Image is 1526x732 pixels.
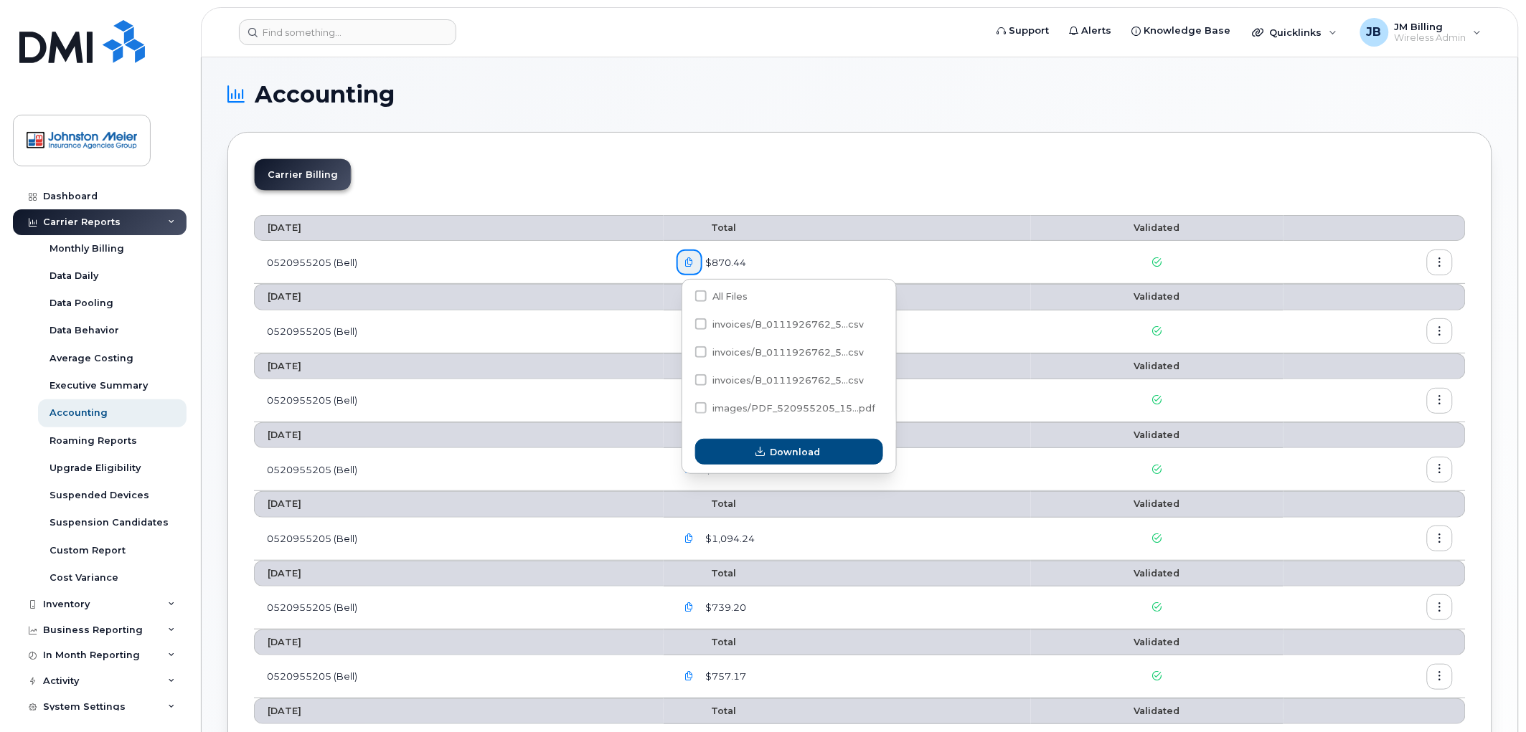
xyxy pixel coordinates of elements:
[677,291,736,302] span: Total
[254,655,664,698] td: 0520955205 (Bell)
[1031,629,1284,655] th: Validated
[1031,353,1284,379] th: Validated
[770,445,820,459] span: Download
[254,561,664,586] th: [DATE]
[712,319,864,330] span: invoices/B_0111926762_5...csv
[677,429,736,440] span: Total
[702,256,746,270] span: $870.44
[254,518,664,561] td: 0520955205 (Bell)
[254,241,664,284] td: 0520955205 (Bell)
[695,405,875,416] span: images/PDF_520955205_154_0000000000.pdf
[1031,284,1284,310] th: Validated
[677,637,736,647] span: Total
[695,321,864,332] span: invoices/B_0111926762_520955205_22072025_ACC.csv
[1031,215,1284,241] th: Validated
[702,601,746,614] span: $739.20
[695,349,864,360] span: invoices/B_0111926762_520955205_22072025_DTL.csv
[1031,422,1284,448] th: Validated
[1031,561,1284,586] th: Validated
[254,491,664,517] th: [DATE]
[677,568,736,579] span: Total
[702,532,755,546] span: $1,094.24
[254,448,664,491] td: 0520955205 (Bell)
[1031,491,1284,517] th: Validated
[254,310,664,353] td: 0520955205 (Bell)
[702,670,746,683] span: $757.17
[677,222,736,233] span: Total
[712,347,864,358] span: invoices/B_0111926762_5...csv
[254,422,664,448] th: [DATE]
[254,379,664,422] td: 0520955205 (Bell)
[712,291,748,302] span: All Files
[254,215,664,241] th: [DATE]
[254,698,664,724] th: [DATE]
[677,705,736,716] span: Total
[712,403,875,414] span: images/PDF_520955205_15...pdf
[254,629,664,655] th: [DATE]
[254,353,664,379] th: [DATE]
[254,284,664,310] th: [DATE]
[255,84,395,105] span: Accounting
[677,361,736,371] span: Total
[1031,698,1284,724] th: Validated
[712,375,864,386] span: invoices/B_0111926762_5...csv
[254,586,664,629] td: 0520955205 (Bell)
[677,498,736,509] span: Total
[695,439,883,465] button: Download
[695,377,864,388] span: invoices/B_0111926762_520955205_22072025_MOB.csv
